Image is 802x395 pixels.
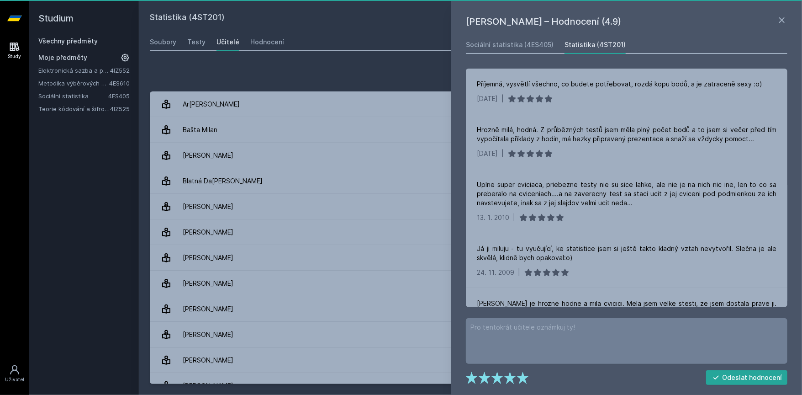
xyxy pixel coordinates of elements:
a: Bašta Milan 50 hodnocení 5.0 [150,117,791,143]
div: | [501,94,504,103]
div: Příjemná, vysvětlí všechno, co budete potřebovat, rozdá kopu bodů, a je zatraceně sexy :o) [477,80,762,89]
a: Učitelé [216,33,239,51]
a: Ar[PERSON_NAME] 38 hodnocení 4.9 [150,91,791,117]
a: [PERSON_NAME] 3 hodnocení 5.0 [150,347,791,373]
a: Metodika výběrových šetření [38,79,109,88]
div: [PERSON_NAME] je hrozne hodne a mila cvicici. Mela jsem velke stesti, ze jsem dostala prave ji. V... [477,299,776,317]
a: Blatná Da[PERSON_NAME] 4 hodnocení 3.8 [150,168,791,194]
div: Study [8,53,21,60]
button: Odeslat hodnocení [706,370,788,385]
span: Moje předměty [38,53,87,62]
a: [PERSON_NAME] [150,194,791,219]
a: Hodnocení [250,33,284,51]
a: 4ES610 [109,80,130,87]
div: [PERSON_NAME] [183,197,233,216]
div: Uživatel [5,376,24,383]
div: Uplne super cviciaca, priebezne testy nie su sice lahke, ale nie je na nich nic ine, len to co sa... [477,180,776,208]
a: Elektronická sazba a publikování [38,66,110,75]
div: Bašta Milan [183,121,217,139]
h2: Statistika (4ST201) [150,11,689,26]
div: [PERSON_NAME] [183,223,233,241]
div: [PERSON_NAME] [183,351,233,369]
div: | [518,268,520,277]
a: Soubory [150,33,176,51]
a: [PERSON_NAME] 13 hodnocení 4.8 [150,271,791,296]
a: Sociální statistika [38,91,108,101]
div: [PERSON_NAME] [183,249,233,267]
a: Teorie kódování a šifrování [38,104,110,113]
a: [PERSON_NAME] 2 hodnocení 3.0 [150,245,791,271]
a: 4ES405 [108,92,130,100]
a: Testy [187,33,206,51]
a: [PERSON_NAME] 2 hodnocení 3.5 [150,296,791,322]
div: Hodnocení [250,37,284,47]
div: [DATE] [477,149,498,158]
div: [PERSON_NAME] [183,300,233,318]
div: Hrozně milá, hodná. Z průbězných testů jsem měla plný počet bodů a to jsem si večer před tím vypo... [477,125,776,144]
a: Study [2,37,27,64]
div: [PERSON_NAME] [183,326,233,344]
div: | [513,213,515,222]
div: [DATE] [477,94,498,103]
div: [PERSON_NAME] [183,146,233,165]
div: 24. 11. 2009 [477,268,514,277]
a: [PERSON_NAME] 1 hodnocení 4.0 [150,219,791,245]
div: Blatná Da[PERSON_NAME] [183,172,263,190]
a: Uživatel [2,360,27,388]
a: [PERSON_NAME] 9 hodnocení 3.4 [150,322,791,347]
div: Já ji miluju - tu vyučující, ke statistice jsem si ještě takto kladný vztah nevytvořil. Slečna je... [477,244,776,262]
div: | [501,149,504,158]
div: [PERSON_NAME] [183,274,233,293]
a: 4IZ552 [110,67,130,74]
a: Všechny předměty [38,37,98,45]
div: Testy [187,37,206,47]
a: 4IZ525 [110,105,130,112]
div: 13. 1. 2010 [477,213,509,222]
div: Učitelé [216,37,239,47]
div: [PERSON_NAME] [183,377,233,395]
a: [PERSON_NAME] 2 hodnocení 1.0 [150,143,791,168]
div: Soubory [150,37,176,47]
div: Ar[PERSON_NAME] [183,95,240,113]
